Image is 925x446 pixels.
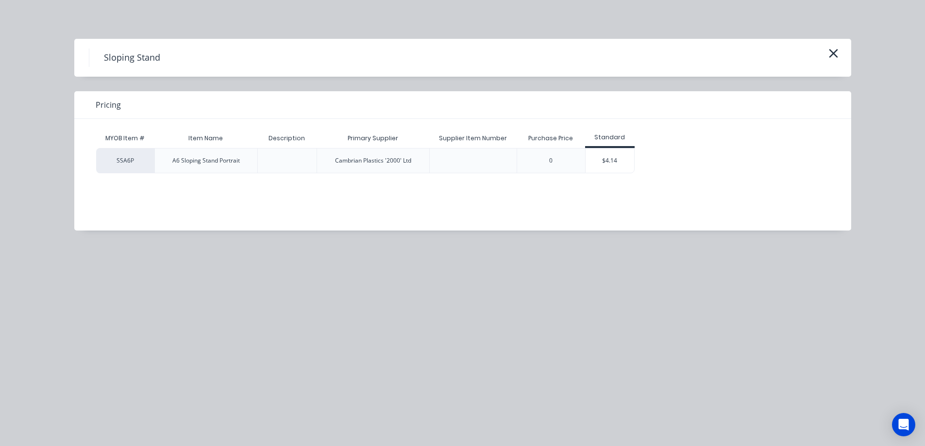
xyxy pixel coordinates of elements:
[96,129,154,148] div: MYOB Item #
[586,149,634,173] div: $4.14
[172,156,240,165] div: A6 Sloping Stand Portrait
[181,126,231,150] div: Item Name
[96,148,154,173] div: SSA6P
[521,126,581,150] div: Purchase Price
[261,126,313,150] div: Description
[340,126,406,150] div: Primary Supplier
[585,133,635,142] div: Standard
[96,99,121,111] span: Pricing
[892,413,915,436] div: Open Intercom Messenger
[335,156,411,165] div: Cambrian Plastics '2000' Ltd
[549,156,553,165] div: 0
[431,126,515,150] div: Supplier Item Number
[89,49,175,67] h4: Sloping Stand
